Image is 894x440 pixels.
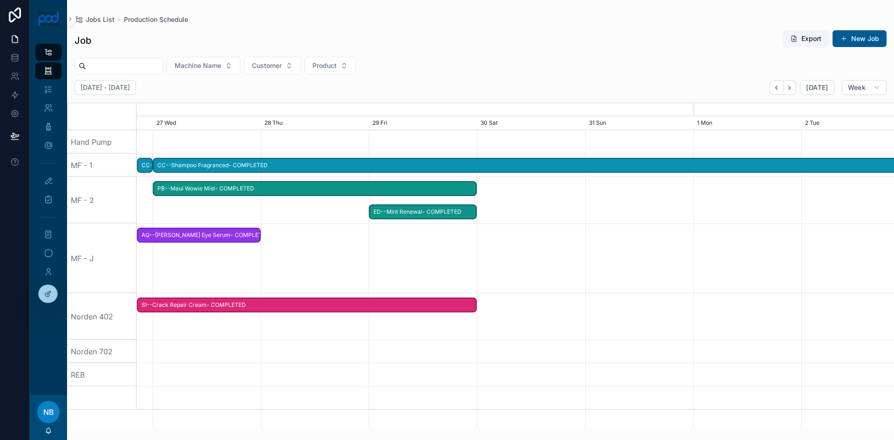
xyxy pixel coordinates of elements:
[74,15,115,24] a: Jobs List
[30,37,67,395] div: scrollable content
[137,298,477,313] div: SI--Crack Repair Cream- COMPLETED
[67,340,137,363] div: Norden 702
[312,61,337,70] span: Product
[585,116,693,130] div: 31 Sun
[175,61,221,70] span: Machine Name
[261,116,369,130] div: 28 Thu
[167,57,240,74] button: Select Button
[369,204,477,220] div: ED--Mint Renewal- COMPLETED
[124,15,188,24] a: Production Schedule
[800,80,834,95] button: [DATE]
[67,154,137,177] div: MF - 1
[74,34,91,47] h1: Job
[305,57,356,74] button: Select Button
[67,177,137,223] div: MF - 2
[137,228,261,243] div: AQ--Dr Sturm Eye Serum- COMPLETED
[67,130,137,154] div: Hand Pump
[477,116,585,130] div: 30 Sat
[370,204,476,220] span: ED--Mint Renewal- COMPLETED
[67,293,137,340] div: Norden 402
[842,80,887,95] button: Week
[138,298,476,313] span: SI--Crack Repair Cream- COMPLETED
[693,116,801,130] div: 1 Mon
[369,116,477,130] div: 29 Fri
[153,116,261,130] div: 27 Wed
[154,181,476,196] span: PB--Maui Wowie Mist- COMPLETED
[67,223,137,293] div: MF - J
[137,158,153,173] div: CC--Baby Wash Fragrance Free- COMPLETED
[43,406,54,418] span: NB
[86,15,115,24] span: Jobs List
[848,83,866,92] span: Week
[153,181,477,196] div: PB--Maui Wowie Mist- COMPLETED
[252,61,282,70] span: Customer
[138,228,260,243] span: AQ--[PERSON_NAME] Eye Serum- COMPLETED
[806,83,828,92] span: [DATE]
[138,158,152,173] span: CC--Baby Wash Fragrance Free- COMPLETED
[833,30,887,47] button: New Job
[783,30,829,47] button: Export
[81,83,130,92] h2: [DATE] - [DATE]
[67,363,137,386] div: REB
[244,57,301,74] button: Select Button
[38,11,60,26] img: App logo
